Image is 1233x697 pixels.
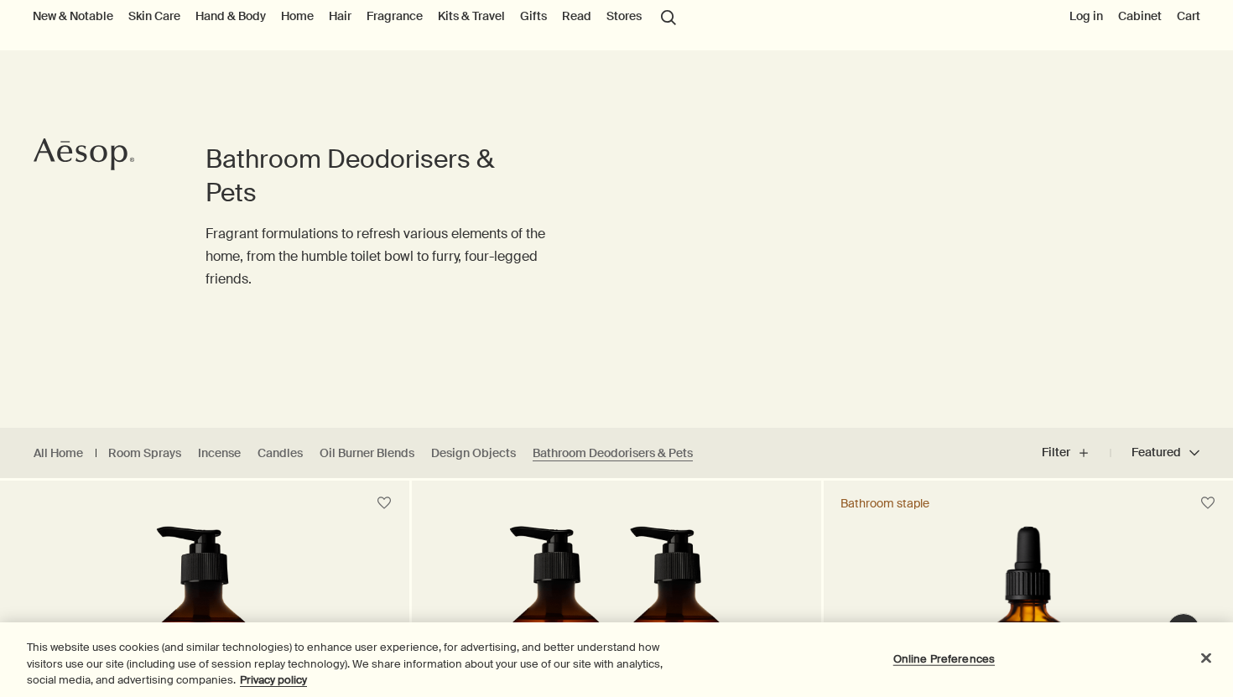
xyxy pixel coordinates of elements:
[320,445,414,461] a: Oil Burner Blends
[205,222,549,291] p: Fragrant formulations to refresh various elements of the home, from the humble toilet bowl to fur...
[1193,488,1223,518] button: Save to cabinet
[205,143,549,210] h1: Bathroom Deodorisers & Pets
[892,642,996,675] button: Online Preferences, Opens the preference center dialog
[533,445,693,461] a: Bathroom Deodorisers & Pets
[559,5,595,27] a: Read
[240,673,307,687] a: More information about your privacy, opens in a new tab
[1173,5,1204,27] button: Cart
[431,445,516,461] a: Design Objects
[27,639,679,689] div: This website uses cookies (and similar technologies) to enhance user experience, for advertising,...
[325,5,355,27] a: Hair
[369,488,399,518] button: Save to cabinet
[1188,639,1225,676] button: Close
[29,133,138,179] a: Aesop
[434,5,508,27] a: Kits & Travel
[278,5,317,27] a: Home
[108,445,181,461] a: Room Sprays
[603,5,645,27] button: Stores
[192,5,269,27] a: Hand & Body
[34,138,134,171] svg: Aesop
[840,496,929,511] div: Bathroom staple
[34,445,83,461] a: All Home
[198,445,241,461] a: Incense
[517,5,550,27] a: Gifts
[258,445,303,461] a: Candles
[1167,613,1200,647] button: Live Assistance
[125,5,184,27] a: Skin Care
[1115,5,1165,27] a: Cabinet
[1111,433,1199,473] button: Featured
[363,5,426,27] a: Fragrance
[1066,5,1106,27] button: Log in
[29,5,117,27] button: New & Notable
[1042,433,1111,473] button: Filter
